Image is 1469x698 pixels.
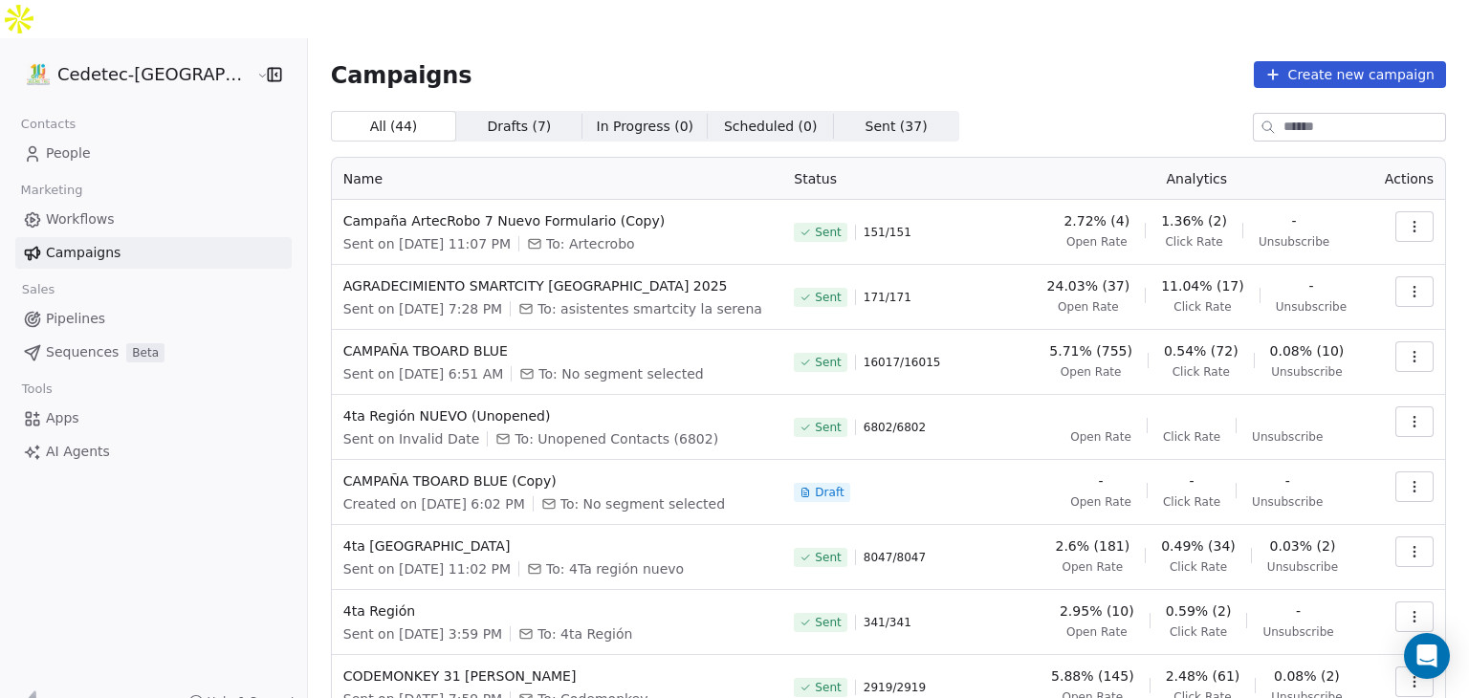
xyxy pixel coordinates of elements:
[1189,471,1194,491] span: -
[1292,211,1297,230] span: -
[1021,158,1371,200] th: Analytics
[1058,299,1119,315] span: Open Rate
[1262,624,1333,640] span: Unsubscribe
[15,303,292,335] a: Pipelines
[1051,666,1134,686] span: 5.88% (145)
[332,158,783,200] th: Name
[46,442,110,462] span: AI Agents
[1404,633,1450,679] div: Open Intercom Messenger
[537,299,762,318] span: To: asistentes smartcity la serena
[343,406,772,425] span: 4ta Región NUEVO (Unopened)
[1049,341,1132,360] span: 5.71% (755)
[1170,559,1227,575] span: Click Rate
[1166,666,1240,686] span: 2.48% (61)
[1056,536,1130,556] span: 2.6% (181)
[15,403,292,434] a: Apps
[23,58,243,91] button: Cedetec-[GEOGRAPHIC_DATA]
[343,341,772,360] span: CAMPAÑA TBOARD BLUE
[343,234,511,253] span: Sent on [DATE] 11:07 PM
[864,225,911,240] span: 151 / 151
[815,290,841,305] span: Sent
[815,680,841,695] span: Sent
[343,624,502,643] span: Sent on [DATE] 3:59 PM
[1165,234,1222,250] span: Click Rate
[1063,211,1129,230] span: 2.72% (4)
[331,61,472,88] span: Campaigns
[343,666,772,686] span: CODEMONKEY 31 [PERSON_NAME]
[343,211,772,230] span: Campaña ArtecRobo 7 Nuevo Formulario (Copy)
[537,624,632,643] span: To: 4ta Región
[1066,624,1128,640] span: Open Rate
[1163,494,1220,510] span: Click Rate
[1274,666,1340,686] span: 0.08% (2)
[1296,601,1301,621] span: -
[343,559,511,578] span: Sent on [DATE] 11:02 PM
[1271,364,1342,380] span: Unsubscribe
[343,276,772,295] span: AGRADECIMIENTO SMARTCITY [GEOGRAPHIC_DATA] 2025
[15,138,292,169] a: People
[343,364,504,383] span: Sent on [DATE] 6:51 AM
[864,355,941,370] span: 16017 / 16015
[343,299,502,318] span: Sent on [DATE] 7:28 PM
[343,601,772,621] span: 4ta Región
[815,615,841,630] span: Sent
[1047,276,1130,295] span: 24.03% (37)
[864,680,926,695] span: 2919 / 2919
[724,117,818,137] span: Scheduled ( 0 )
[515,429,718,448] span: To: Unopened Contacts (6802)
[1173,299,1231,315] span: Click Rate
[546,559,684,578] span: To: 4Ta región nuevo
[27,63,50,86] img: IMAGEN%2010%20A%C3%83%C2%91OS.png
[46,408,79,428] span: Apps
[13,275,63,304] span: Sales
[815,550,841,565] span: Sent
[46,309,105,329] span: Pipelines
[1063,559,1124,575] span: Open Rate
[597,117,694,137] span: In Progress ( 0 )
[343,471,772,491] span: CAMPAÑA TBOARD BLUE (Copy)
[343,429,480,448] span: Sent on Invalid Date
[1308,276,1313,295] span: -
[1270,341,1345,360] span: 0.08% (10)
[866,117,928,137] span: Sent ( 37 )
[57,62,252,87] span: Cedetec-[GEOGRAPHIC_DATA]
[1252,429,1323,445] span: Unsubscribe
[15,204,292,235] a: Workflows
[864,550,926,565] span: 8047 / 8047
[487,117,551,137] span: Drafts ( 7 )
[1070,494,1131,510] span: Open Rate
[13,375,60,404] span: Tools
[15,337,292,368] a: SequencesBeta
[815,420,841,435] span: Sent
[864,615,911,630] span: 341 / 341
[343,536,772,556] span: 4ta [GEOGRAPHIC_DATA]
[560,494,725,513] span: To: No segment selected
[1161,211,1227,230] span: 1.36% (2)
[782,158,1021,200] th: Status
[343,494,525,513] span: Created on [DATE] 6:02 PM
[46,143,91,164] span: People
[1267,559,1338,575] span: Unsubscribe
[12,110,84,139] span: Contacts
[1285,471,1290,491] span: -
[1161,276,1244,295] span: 11.04% (17)
[864,290,911,305] span: 171 / 171
[12,176,91,205] span: Marketing
[538,364,703,383] span: To: No segment selected
[1170,624,1227,640] span: Click Rate
[1061,364,1122,380] span: Open Rate
[1164,341,1239,360] span: 0.54% (72)
[815,485,844,500] span: Draft
[864,420,926,435] span: 6802 / 6802
[1371,158,1445,200] th: Actions
[815,355,841,370] span: Sent
[1060,601,1134,621] span: 2.95% (10)
[1070,429,1131,445] span: Open Rate
[1254,61,1446,88] button: Create new campaign
[815,225,841,240] span: Sent
[46,243,121,263] span: Campaigns
[1161,536,1236,556] span: 0.49% (34)
[1270,536,1336,556] span: 0.03% (2)
[1173,364,1230,380] span: Click Rate
[15,436,292,468] a: AI Agents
